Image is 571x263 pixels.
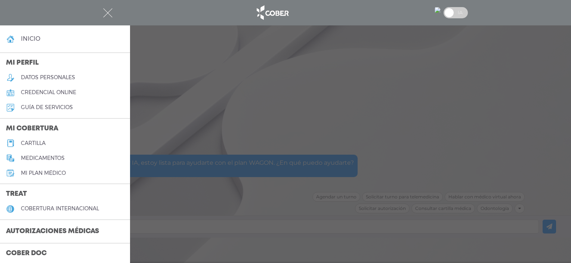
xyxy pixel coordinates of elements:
[21,104,73,111] h5: guía de servicios
[21,140,46,146] h5: cartilla
[21,155,65,161] h5: medicamentos
[103,8,112,18] img: Cober_menu-close-white.svg
[253,4,292,22] img: logo_cober_home-white.png
[435,7,441,13] img: 24613
[21,170,66,176] h5: Mi plan médico
[21,35,40,42] h4: inicio
[21,89,76,96] h5: credencial online
[21,74,75,81] h5: datos personales
[21,205,99,212] h5: cobertura internacional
